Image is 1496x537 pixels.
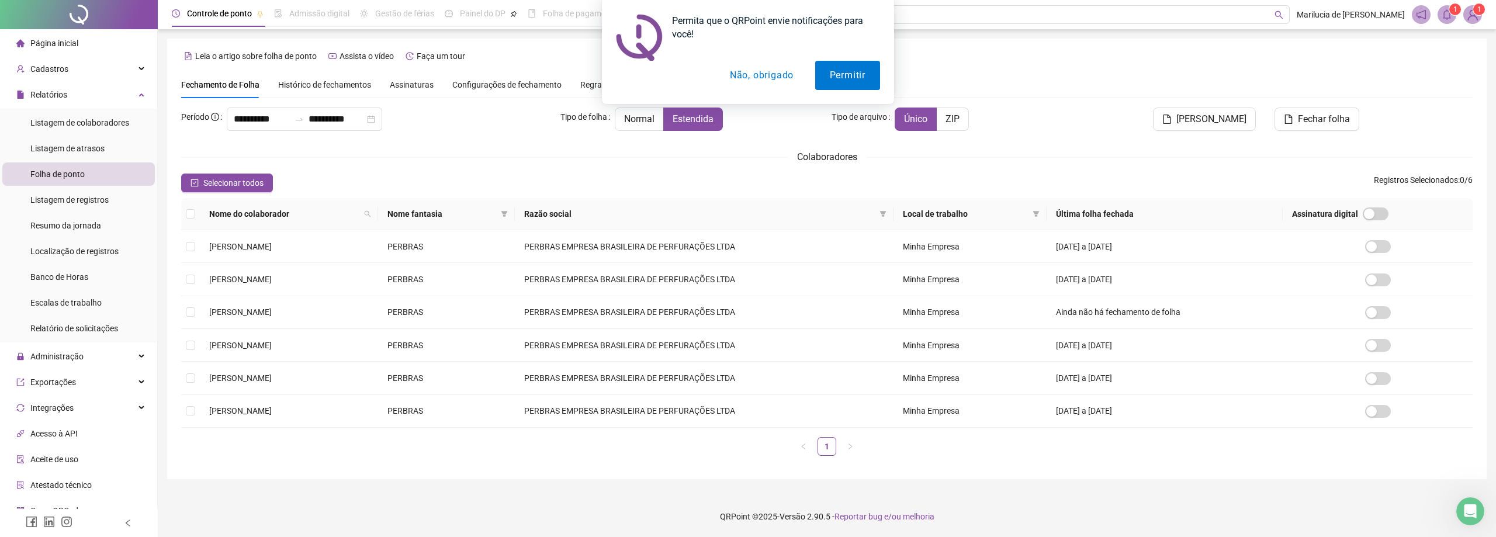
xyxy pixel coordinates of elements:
[362,205,373,223] span: search
[124,519,132,527] span: left
[663,14,880,41] div: Permita que o QRPoint envie notificações para você!
[16,481,25,489] span: solution
[295,115,304,124] span: to
[1456,497,1484,525] iframe: Intercom live chat
[30,506,82,515] span: Gerar QRCode
[903,207,1028,220] span: Local de trabalho
[818,438,836,455] a: 1
[211,113,219,121] span: info-circle
[1047,395,1283,428] td: [DATE] a [DATE]
[879,210,886,217] span: filter
[378,362,515,394] td: PERBRAS
[946,113,960,124] span: ZIP
[30,272,88,282] span: Banco de Horas
[818,437,836,456] li: 1
[61,516,72,528] span: instagram
[30,195,109,205] span: Listagem de registros
[30,247,119,256] span: Localização de registros
[834,512,934,521] span: Reportar bug e/ou melhoria
[1047,230,1283,263] td: [DATE] a [DATE]
[894,263,1047,296] td: Minha Empresa
[1298,112,1350,126] span: Fechar folha
[378,230,515,263] td: PERBRAS
[30,144,105,153] span: Listagem de atrasos
[209,373,272,383] span: [PERSON_NAME]
[1275,108,1359,131] button: Fechar folha
[387,207,496,220] span: Nome fantasia
[295,115,304,124] span: swap-right
[1374,175,1458,185] span: Registros Selecionados
[894,230,1047,263] td: Minha Empresa
[16,429,25,438] span: api
[158,496,1496,537] footer: QRPoint © 2025 - 2.90.5 -
[209,307,272,317] span: [PERSON_NAME]
[30,377,76,387] span: Exportações
[191,179,199,187] span: check-square
[673,113,714,124] span: Estendida
[894,296,1047,329] td: Minha Empresa
[1047,329,1283,362] td: [DATE] a [DATE]
[26,516,37,528] span: facebook
[1030,205,1042,223] span: filter
[501,210,508,217] span: filter
[1033,210,1040,217] span: filter
[1047,263,1283,296] td: [DATE] a [DATE]
[847,443,854,450] span: right
[1292,207,1358,220] span: Assinatura digital
[616,14,663,61] img: notification icon
[515,395,894,428] td: PERBRAS EMPRESA BRASILEIRA DE PERFURAÇÕES LTDA
[203,176,264,189] span: Selecionar todos
[1056,307,1180,317] span: Ainda não há fechamento de folha
[815,61,880,90] button: Permitir
[43,516,55,528] span: linkedin
[30,298,102,307] span: Escalas de trabalho
[30,403,74,413] span: Integrações
[30,118,129,127] span: Listagem de colaboradores
[841,437,860,456] li: Próxima página
[16,455,25,463] span: audit
[209,207,359,220] span: Nome do colaborador
[209,275,272,284] span: [PERSON_NAME]
[797,151,857,162] span: Colaboradores
[515,263,894,296] td: PERBRAS EMPRESA BRASILEIRA DE PERFURAÇÕES LTDA
[894,362,1047,394] td: Minha Empresa
[30,169,85,179] span: Folha de ponto
[894,329,1047,362] td: Minha Empresa
[181,112,209,122] span: Período
[1284,115,1293,124] span: file
[16,507,25,515] span: qrcode
[1176,112,1246,126] span: [PERSON_NAME]
[894,395,1047,428] td: Minha Empresa
[364,210,371,217] span: search
[1047,198,1283,230] th: Última folha fechada
[1047,362,1283,394] td: [DATE] a [DATE]
[1153,108,1256,131] button: [PERSON_NAME]
[904,113,927,124] span: Único
[832,110,887,123] span: Tipo de arquivo
[1374,174,1473,192] span: : 0 / 6
[378,395,515,428] td: PERBRAS
[515,230,894,263] td: PERBRAS EMPRESA BRASILEIRA DE PERFURAÇÕES LTDA
[515,296,894,329] td: PERBRAS EMPRESA BRASILEIRA DE PERFURAÇÕES LTDA
[30,429,78,438] span: Acesso à API
[715,61,808,90] button: Não, obrigado
[209,341,272,350] span: [PERSON_NAME]
[30,480,92,490] span: Atestado técnico
[378,329,515,362] td: PERBRAS
[16,352,25,361] span: lock
[30,324,118,333] span: Relatório de solicitações
[209,242,272,251] span: [PERSON_NAME]
[30,352,84,361] span: Administração
[209,406,272,415] span: [PERSON_NAME]
[1162,115,1172,124] span: file
[515,362,894,394] td: PERBRAS EMPRESA BRASILEIRA DE PERFURAÇÕES LTDA
[16,404,25,412] span: sync
[800,443,807,450] span: left
[16,378,25,386] span: export
[794,437,813,456] button: left
[181,174,273,192] button: Selecionar todos
[624,113,654,124] span: Normal
[498,205,510,223] span: filter
[524,207,875,220] span: Razão social
[378,263,515,296] td: PERBRAS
